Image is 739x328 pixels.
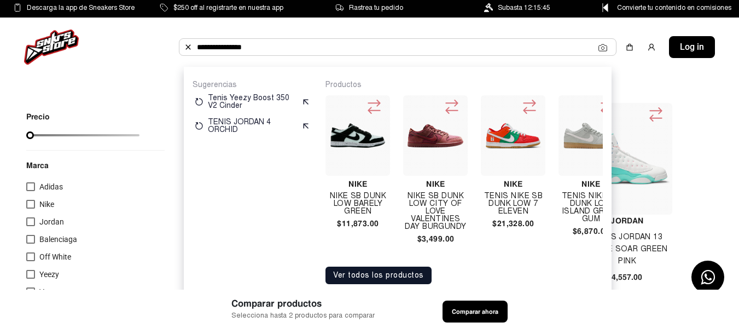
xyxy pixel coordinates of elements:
img: logo [24,30,79,65]
span: $250 off al registrarte en nuestra app [173,2,283,14]
h4: $3,499.00 [403,235,468,243]
img: user [647,43,656,51]
h4: Tenis Nike Sb Dunk Low Island Green Gum [558,192,623,223]
span: Selecciona hasta 2 productos para comparar [231,310,375,321]
span: Versace [39,287,67,296]
img: Nike Sb Dunk Low Barely Green [330,123,386,149]
p: Sugerencias [193,80,312,90]
span: Comparar productos [231,297,375,310]
p: TENIS JORDAN 4 ORCHID [208,118,297,134]
span: Balenciaga [39,235,77,244]
span: Log in [680,41,704,54]
h4: Tenis Jordan 13 White Soar Green Pink [583,231,672,267]
img: Tenis Nike Sb Dunk Low 7 Eleven [485,108,541,164]
img: suggest.svg [301,97,310,106]
h4: $21,328.00 [481,220,545,227]
span: Subasta 12:15:45 [498,2,550,14]
img: restart.svg [195,122,203,130]
img: Control Point Icon [598,3,612,12]
img: Tenis Jordan 13 White Soar Green Pink [585,117,670,201]
h4: Nike [558,180,623,188]
h4: $6,870.00 [558,227,623,235]
h4: Jordan [583,215,672,227]
span: Convierte tu contenido en comisiones [617,2,731,14]
span: Adidas [39,182,63,191]
span: Rastrea tu pedido [349,2,403,14]
h4: Nike [325,180,390,188]
h4: Nike Sb Dunk Low Barely Green [325,192,390,215]
p: Productos [325,80,603,90]
p: Precio [26,113,139,120]
p: Marca [26,159,165,171]
span: Off White [39,252,71,261]
span: Nike [39,200,54,209]
span: Jordan [39,217,64,226]
img: NIKE SB DUNK LOW CITY OF LOVE VALENTINES DAY BURGUNDY [408,108,463,164]
img: shopping [625,43,634,51]
h4: NIKE SB DUNK LOW CITY OF LOVE VALENTINES DAY BURGUNDY [403,192,468,231]
span: Yeezy [39,270,59,279]
h4: Nike [481,180,545,188]
img: suggest.svg [301,122,310,130]
img: restart.svg [195,97,203,106]
button: Ver todos los productos [325,267,432,284]
h4: Nike [403,180,468,188]
img: Buscar [184,43,193,51]
button: Comparar ahora [443,301,508,323]
p: Tenis Yeezy Boost 350 V2 Cinder [208,94,297,110]
img: Cámara [598,43,607,52]
span: $4,557.00 [607,272,642,283]
h4: Tenis Nike Sb Dunk Low 7 Eleven [481,192,545,215]
img: Tenis Nike Sb Dunk Low Island Green Gum [563,108,619,164]
span: Descarga la app de Sneakers Store [27,2,135,14]
h4: $11,873.00 [325,220,390,227]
